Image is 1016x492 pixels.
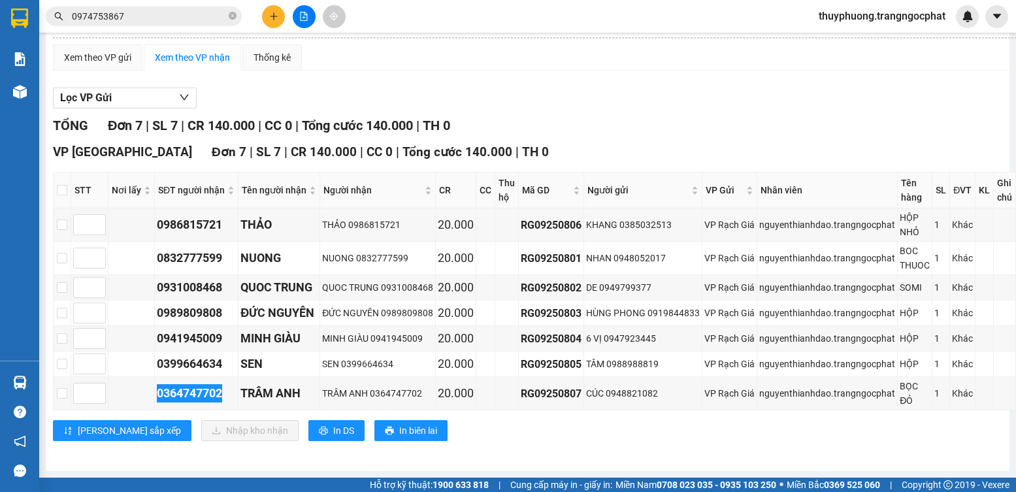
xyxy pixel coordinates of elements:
[240,384,318,402] div: TRÂM ANH
[302,118,413,133] span: Tổng cước 140.000
[438,278,474,297] div: 20.000
[704,280,755,295] div: VP Rạch Giá
[72,9,226,24] input: Tìm tên, số ĐT hoặc mã đơn
[521,250,582,267] div: RG09250801
[759,331,895,346] div: nguyenthianhdao.trangngocphat
[54,12,63,21] span: search
[329,12,338,21] span: aim
[975,172,994,208] th: KL
[900,379,930,408] div: BỌC ĐỎ
[108,118,142,133] span: Đơn 7
[157,304,236,322] div: 0989809808
[934,357,947,371] div: 1
[254,50,291,65] div: Thống kê
[586,357,700,371] div: TÂM 0988988819
[322,331,433,346] div: MINH GIÀU 0941945009
[53,144,192,159] span: VP [GEOGRAPHIC_DATA]
[157,249,236,267] div: 0832777599
[521,385,582,402] div: RG09250807
[900,331,930,346] div: HỘP
[146,118,149,133] span: |
[510,478,612,492] span: Cung cấp máy in - giấy in:
[704,386,755,401] div: VP Rạch Giá
[952,386,973,401] div: Khác
[112,183,141,197] span: Nơi lấy
[704,331,755,346] div: VP Rạch Giá
[522,144,549,159] span: TH 0
[900,210,930,239] div: HỘP NHỎ
[890,478,892,492] span: |
[13,85,27,99] img: warehouse-icon
[240,278,318,297] div: QUOC TRUNG
[229,12,237,20] span: close-circle
[155,326,238,352] td: 0941945009
[238,208,320,242] td: THẢO
[433,480,489,490] strong: 1900 633 818
[499,478,500,492] span: |
[13,52,27,66] img: solution-icon
[934,251,947,265] div: 1
[71,172,108,208] th: STT
[586,218,700,232] div: KHANG 0385032513
[985,5,1008,28] button: caret-down
[322,306,433,320] div: ĐỨC NGUYÊN 0989809808
[155,50,230,65] div: Xem theo VP nhận
[269,12,278,21] span: plus
[934,331,947,346] div: 1
[702,275,757,301] td: VP Rạch Giá
[155,377,238,410] td: 0364747702
[242,183,306,197] span: Tên người nhận
[519,377,584,410] td: RG09250807
[495,172,519,208] th: Thu hộ
[284,144,287,159] span: |
[759,218,895,232] div: nguyenthianhdao.trangngocphat
[262,5,285,28] button: plus
[934,280,947,295] div: 1
[438,384,474,402] div: 20.000
[53,118,88,133] span: TỔNG
[824,480,880,490] strong: 0369 525 060
[155,352,238,377] td: 0399664634
[586,251,700,265] div: NHAN 0948052017
[238,326,320,352] td: MINH GIÀU
[179,92,189,103] span: down
[586,280,700,295] div: DE 0949799377
[521,331,582,347] div: RG09250804
[898,172,932,208] th: Tên hàng
[60,90,112,106] span: Lọc VP Gửi
[932,172,950,208] th: SL
[64,50,131,65] div: Xem theo VP gửi
[322,386,433,401] div: TRÂM ANH 0364747702
[704,218,755,232] div: VP Rạch Giá
[319,426,328,436] span: printer
[934,306,947,320] div: 1
[240,216,318,234] div: THẢO
[952,218,973,232] div: Khác
[360,144,363,159] span: |
[521,280,582,296] div: RG09250802
[759,251,895,265] div: nguyenthianhdao.trangngocphat
[436,172,476,208] th: CR
[157,278,236,297] div: 0931008468
[438,355,474,373] div: 20.000
[155,208,238,242] td: 0986815721
[522,183,570,197] span: Mã GD
[521,305,582,321] div: RG09250803
[516,144,519,159] span: |
[521,217,582,233] div: RG09250806
[212,144,246,159] span: Đơn 7
[155,242,238,275] td: 0832777599
[586,331,700,346] div: 6 VỊ 0947923445
[702,301,757,326] td: VP Rạch Giá
[78,423,181,438] span: [PERSON_NAME] sắp xếp
[402,144,512,159] span: Tổng cước 140.000
[615,478,776,492] span: Miền Nam
[295,118,299,133] span: |
[759,306,895,320] div: nguyenthianhdao.trangngocphat
[14,465,26,477] span: message
[934,386,947,401] div: 1
[299,12,308,21] span: file-add
[519,352,584,377] td: RG09250805
[943,480,953,489] span: copyright
[240,304,318,322] div: ĐỨC NGUYÊN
